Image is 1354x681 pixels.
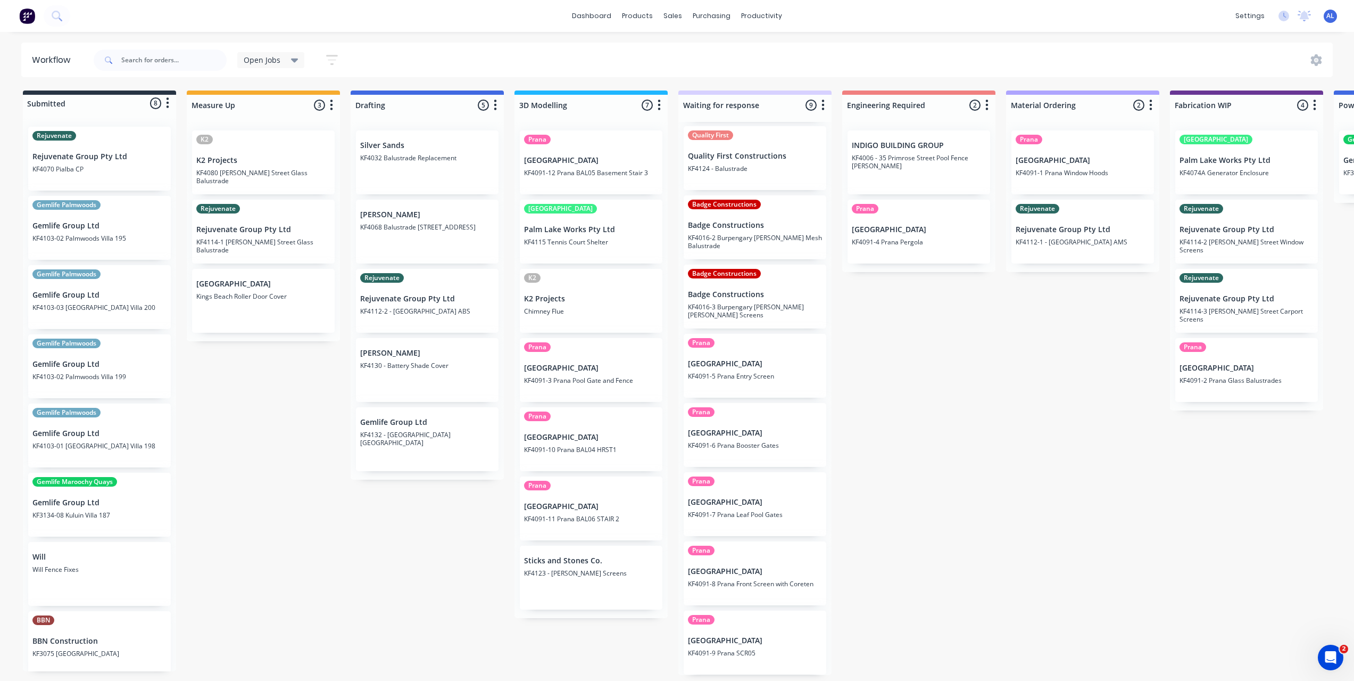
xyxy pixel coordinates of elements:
[360,141,494,150] p: Silver Sands
[196,238,330,254] p: KF4114-1 [PERSON_NAME] Street Glass Balustrade
[852,154,986,170] p: KF4006 - 35 Primrose Street Pool Fence [PERSON_NAME]
[848,200,990,264] div: Prana[GEOGRAPHIC_DATA]KF4091-4 Prana Pergola
[688,441,822,449] p: KF4091-6 Prana Booster Gates
[360,307,494,315] p: KF4112-2 - [GEOGRAPHIC_DATA] ABS
[524,433,658,442] p: [GEOGRAPHIC_DATA]
[1179,204,1223,214] div: Rejuvenate
[32,616,54,625] div: BBN
[688,359,822,368] p: [GEOGRAPHIC_DATA]
[28,196,171,260] div: Gemlife PalmwoodsGemlife Group LtdKF4103-02 Palmwoods Villa 195
[684,265,826,329] div: Badge ConstructionsBadge ConstructionsKF4016-3 Burpengary [PERSON_NAME] [PERSON_NAME] Screens
[1326,11,1334,21] span: AL
[360,154,494,162] p: KF4032 Balustrade Replacement
[524,307,658,315] p: Chimney Flue
[688,615,715,625] div: Prana
[360,294,494,303] p: Rejuvenate Group Pty Ltd
[356,130,499,194] div: Silver SandsKF4032 Balustrade Replacement
[1179,273,1223,283] div: Rejuvenate
[1179,135,1252,144] div: [GEOGRAPHIC_DATA]
[244,54,280,65] span: Open Jobs
[1179,225,1314,234] p: Rejuvenate Group Pty Ltd
[196,135,213,144] div: K2
[28,611,171,675] div: BBNBBN ConstructionKF3075 [GEOGRAPHIC_DATA]
[852,141,986,150] p: INDIGO BUILDING GROUP
[524,342,551,352] div: Prana
[360,210,494,219] p: [PERSON_NAME]
[688,290,822,299] p: Badge Constructions
[688,429,822,438] p: [GEOGRAPHIC_DATA]
[688,130,733,140] div: Quality First
[684,541,826,605] div: Prana[GEOGRAPHIC_DATA]KF4091-8 Prana Front Screen with Coreten
[192,200,335,264] div: RejuvenateRejuvenate Group Pty LtdKF4114-1 [PERSON_NAME] Street Glass Balustrade
[688,165,822,173] p: KF4124 - Balustrade
[356,200,499,264] div: [PERSON_NAME]KF4068 Balustrade [STREET_ADDRESS]
[688,477,715,486] div: Prana
[192,130,335,194] div: K2K2 ProjectsKF4080 [PERSON_NAME] Street Glass Balustrade
[524,502,658,511] p: [GEOGRAPHIC_DATA]
[520,407,662,471] div: Prana[GEOGRAPHIC_DATA]KF4091-10 Prana BAL04 HRST1
[1318,645,1343,670] iframe: Intercom live chat
[1175,269,1318,333] div: RejuvenateRejuvenate Group Pty LtdKF4114-3 [PERSON_NAME] Street Carport Screens
[32,565,167,573] p: Will Fence Fixes
[28,404,171,467] div: Gemlife PalmwoodsGemlife Group LtdKF4103-01 [GEOGRAPHIC_DATA] Villa 198
[360,273,404,283] div: Rejuvenate
[736,8,787,24] div: productivity
[688,636,822,645] p: [GEOGRAPHIC_DATA]
[32,269,101,279] div: Gemlife Palmwoods
[520,269,662,333] div: K2K2 ProjectsChimney Flue
[617,8,658,24] div: products
[360,418,494,427] p: Gemlife Group Ltd
[32,498,167,507] p: Gemlife Group Ltd
[32,553,167,562] p: Will
[684,126,826,190] div: Quality FirstQuality First ConstructionsKF4124 - Balustrade
[688,338,715,348] div: Prana
[1011,200,1154,264] div: RejuvenateRejuvenate Group Pty LtdKF4112-1 - [GEOGRAPHIC_DATA] AMS
[852,204,878,214] div: Prana
[32,200,101,210] div: Gemlife Palmwoods
[520,200,662,264] div: [GEOGRAPHIC_DATA]Palm Lake Works Pty LtdKF4115 Tennis Court Shelter
[196,204,240,214] div: Rejuvenate
[658,8,687,24] div: sales
[356,269,499,333] div: RejuvenateRejuvenate Group Pty LtdKF4112-2 - [GEOGRAPHIC_DATA] ABS
[524,364,658,373] p: [GEOGRAPHIC_DATA]
[688,152,822,161] p: Quality First Constructions
[524,169,658,177] p: KF4091-12 Prana BAL05 Basement Stair 3
[524,515,658,523] p: KF4091-11 Prana BAL06 STAIR 2
[360,349,494,358] p: [PERSON_NAME]
[1016,238,1150,246] p: KF4112-1 - [GEOGRAPHIC_DATA] AMS
[32,408,101,417] div: Gemlife Palmwoods
[688,649,822,657] p: KF4091-9 Prana SCR05
[28,542,171,606] div: WillWill Fence Fixes
[688,234,822,250] p: KF4016-2 Burpengary [PERSON_NAME] Mesh Balustrade
[1016,135,1042,144] div: Prana
[852,238,986,246] p: KF4091-4 Prana Pergola
[524,412,551,421] div: Prana
[360,431,494,447] p: KF4132 - [GEOGRAPHIC_DATA] [GEOGRAPHIC_DATA]
[688,372,822,380] p: KF4091-5 Prana Entry Screen
[1179,364,1314,373] p: [GEOGRAPHIC_DATA]
[684,472,826,536] div: Prana[GEOGRAPHIC_DATA]KF4091-7 Prana Leaf Pool Gates
[688,567,822,576] p: [GEOGRAPHIC_DATA]
[32,54,76,67] div: Workflow
[688,269,761,278] div: Badge Constructions
[684,611,826,675] div: Prana[GEOGRAPHIC_DATA]KF4091-9 Prana SCR05
[28,473,171,537] div: Gemlife Maroochy QuaysGemlife Group LtdKF3134-08 Kuluin Villa 187
[32,165,167,173] p: KF4070 Pialba CP
[848,130,990,194] div: INDIGO BUILDING GROUPKF4006 - 35 Primrose Street Pool Fence [PERSON_NAME]
[32,360,167,369] p: Gemlife Group Ltd
[520,546,662,610] div: Sticks and Stones Co.KF4123 - [PERSON_NAME] Screens
[684,334,826,398] div: Prana[GEOGRAPHIC_DATA]KF4091-5 Prana Entry Screen
[1230,8,1270,24] div: settings
[196,225,330,234] p: Rejuvenate Group Pty Ltd
[32,442,167,450] p: KF4103-01 [GEOGRAPHIC_DATA] Villa 198
[1179,169,1314,177] p: KF4074A Generator Enclosure
[688,498,822,507] p: [GEOGRAPHIC_DATA]
[567,8,617,24] a: dashboard
[524,156,658,165] p: [GEOGRAPHIC_DATA]
[524,238,658,246] p: KF4115 Tennis Court Shelter
[684,195,826,259] div: Badge ConstructionsBadge ConstructionsKF4016-2 Burpengary [PERSON_NAME] Mesh Balustrade
[524,204,597,214] div: [GEOGRAPHIC_DATA]
[360,362,494,370] p: KF4130 - Battery Shade Cover
[688,580,822,588] p: KF4091-8 Prana Front Screen with Coreten
[192,269,335,333] div: [GEOGRAPHIC_DATA]Kings Beach Roller Door Cover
